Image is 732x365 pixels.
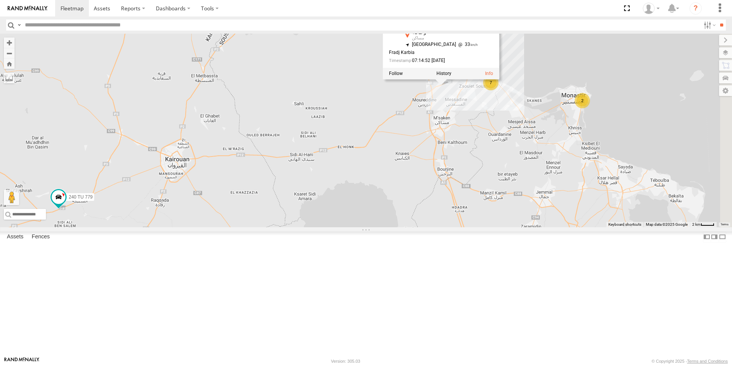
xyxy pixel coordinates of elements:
label: Search Query [16,20,22,31]
label: Map Settings [719,85,732,96]
div: Version: 305.03 [331,359,360,363]
button: Drag Pegman onto the map to open Street View [4,190,19,205]
span: 33 [456,42,478,47]
div: Fradj Karbia [389,51,478,55]
a: View Asset Details [485,71,493,77]
div: 2 [575,93,590,108]
i: ? [690,2,702,15]
button: Map Scale: 2 km per 32 pixels [690,222,717,227]
div: Nejah Benkhalifa [640,3,662,14]
button: Keyboard shortcuts [608,222,641,227]
label: Hide Summary Table [719,231,726,243]
div: Date/time of location update [389,59,478,64]
label: Realtime tracking of Asset [389,71,403,77]
div: 7 [483,75,498,90]
div: © Copyright 2025 - [652,359,728,363]
a: Visit our Website [4,357,39,365]
label: Measure [4,73,15,83]
span: [GEOGRAPHIC_DATA] [412,42,456,47]
span: 240 TU 779 [69,195,93,200]
span: Map data ©2025 Google [646,222,688,226]
button: Zoom in [4,37,15,48]
label: View Asset History [436,71,451,77]
button: Zoom Home [4,59,15,69]
a: Terms [721,223,729,226]
div: مساكن [412,36,478,41]
label: Search Filter Options [701,20,717,31]
label: Fences [28,231,54,242]
span: 2 km [692,222,701,226]
a: Terms and Conditions [687,359,728,363]
label: Dock Summary Table to the Left [703,231,711,243]
label: Assets [3,231,27,242]
button: Zoom out [4,48,15,59]
label: Dock Summary Table to the Right [711,231,718,243]
img: rand-logo.svg [8,6,47,11]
